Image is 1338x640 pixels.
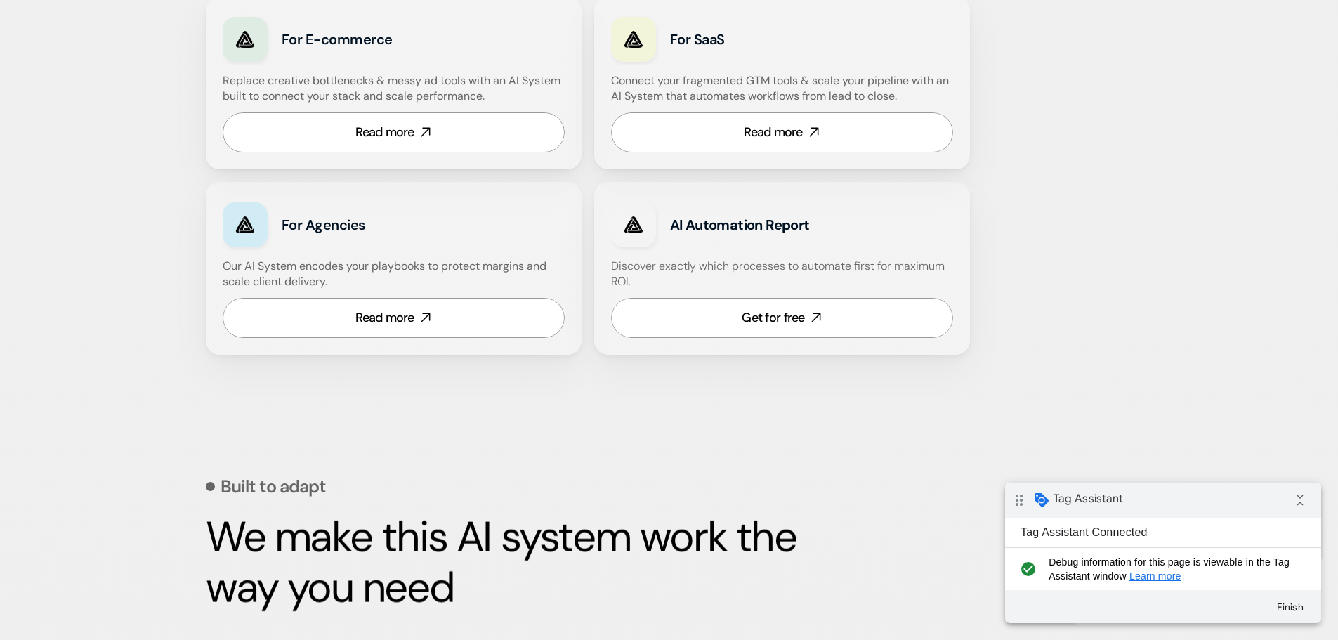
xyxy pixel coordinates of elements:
[744,124,803,141] div: Read more
[260,112,310,137] button: Finish
[281,4,309,32] i: Collapse debug badge
[11,72,34,100] i: check_circle
[611,259,953,290] h4: Discover exactly which processes to automate first for maximum ROI.
[611,112,953,152] a: Read more
[282,215,473,235] h3: For Agencies
[44,72,293,100] span: Debug information for this page is viewable in the Tag Assistant window
[611,298,953,338] a: Get for free
[742,309,804,327] div: Get for free
[223,298,565,338] a: Read more
[223,259,565,290] h4: Our AI System encodes your playbooks to protect margins and scale client delivery.
[206,509,806,615] strong: We make this AI system work the way you need
[670,216,810,234] strong: AI Automation Report
[221,478,326,495] p: Built to adapt
[124,88,176,99] a: Learn more
[611,73,960,105] h4: Connect your fragmented GTM tools & scale your pipeline with an AI System that automates workflow...
[355,309,414,327] div: Read more
[355,124,414,141] div: Read more
[223,73,561,105] h4: Replace creative bottlenecks & messy ad tools with an AI System built to connect your stack and s...
[48,9,118,23] span: Tag Assistant
[223,112,565,152] a: Read more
